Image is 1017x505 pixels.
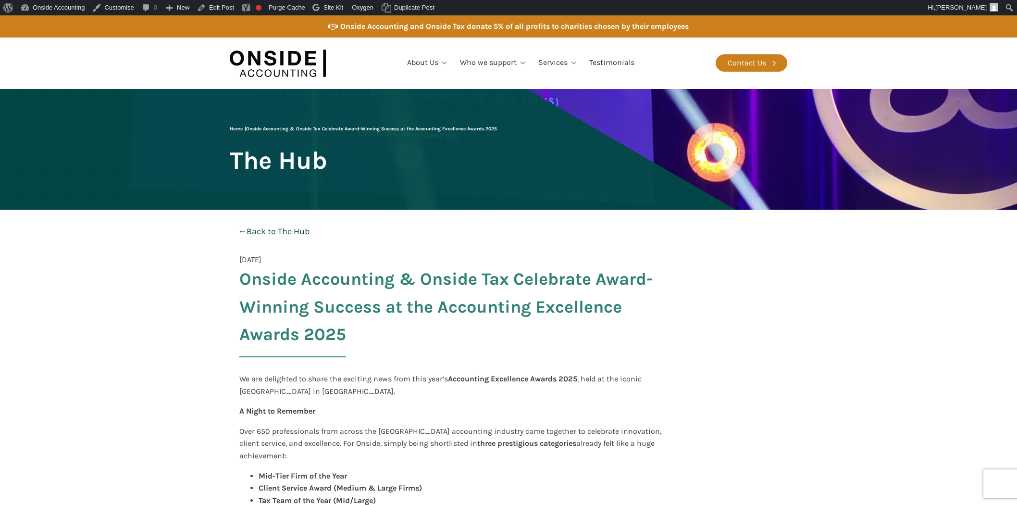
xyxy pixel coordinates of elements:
[239,253,261,266] span: [DATE]
[239,406,315,416] strong: A Night to Remember
[246,126,497,132] span: Onside Accounting & Onside Tax Celebrate Award-Winning Success at the Accounting Excellence Award...
[533,47,583,79] a: Services
[239,425,666,462] p: Over 650 professionals from across the [GEOGRAPHIC_DATA] accounting industry came together to cel...
[259,483,422,492] strong: Client Service Award (Medium & Large Firms)
[323,4,343,11] span: Site Kit
[230,219,318,244] a: ←Back to The Hub
[230,147,327,174] h1: The Hub
[230,126,243,132] a: Home
[230,126,497,132] span: |
[239,373,666,397] p: We are delighted to share the exciting news from this year’s , held at the iconic [GEOGRAPHIC_DAT...
[259,496,376,505] strong: Tax Team of the Year (Mid/Large)
[716,54,787,72] a: Contact Us
[477,439,576,448] strong: three prestigious categories
[239,265,666,349] span: Onside Accounting & Onside Tax Celebrate Award-Winning Success at the Accounting Excellence Award...
[259,471,347,480] strong: Mid-Tier Firm of the Year
[340,20,689,33] div: Onside Accounting and Onside Tax donate 5% of all profits to charities chosen by their employees
[238,226,247,237] b: ←
[454,47,533,79] a: Who we support
[728,57,766,69] div: Contact Us
[230,45,326,82] img: Onside Accounting
[256,5,261,11] div: Focus keyphrase not set
[401,47,454,79] a: About Us
[935,4,987,11] span: [PERSON_NAME]
[448,374,577,383] strong: Accounting Excellence Awards 2025
[583,47,640,79] a: Testimonials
